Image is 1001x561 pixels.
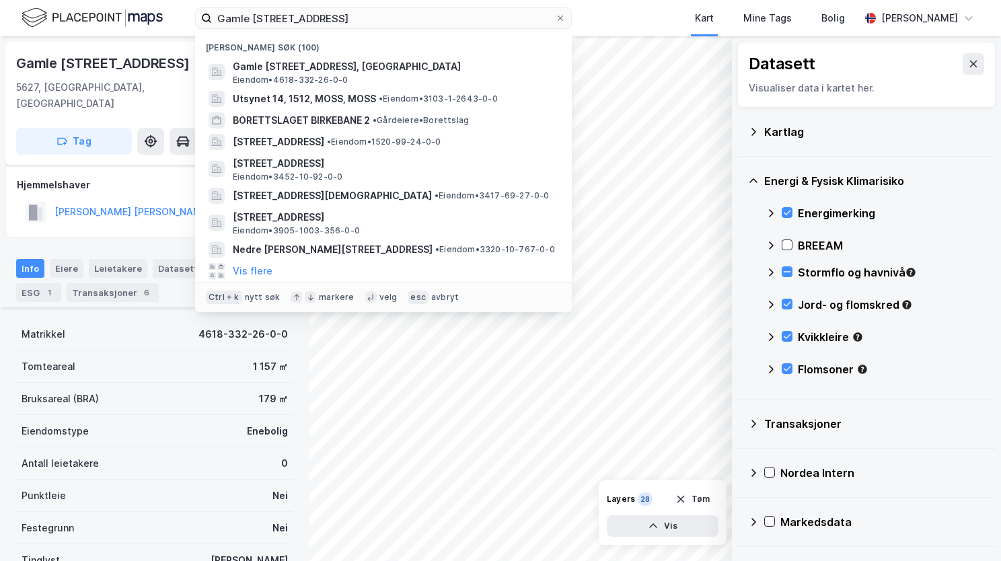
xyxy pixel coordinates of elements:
div: Ctrl + k [206,291,242,304]
div: avbryt [431,292,459,303]
span: Eiendom • 3452-10-92-0-0 [233,172,342,182]
div: markere [319,292,354,303]
img: logo.f888ab2527a4732fd821a326f86c7f29.svg [22,6,163,30]
div: Tooltip anchor [856,363,868,375]
div: Kart [695,10,714,26]
span: Gårdeiere • Borettslag [373,115,469,126]
button: Tøm [667,488,718,510]
div: Datasett [749,53,815,75]
span: • [435,244,439,254]
div: Nordea Intern [780,465,985,481]
div: 5627, [GEOGRAPHIC_DATA], [GEOGRAPHIC_DATA] [16,79,213,112]
div: Punktleie [22,488,66,504]
div: Bolig [821,10,845,26]
span: BORETTSLAGET BIRKEBANE 2 [233,112,370,128]
div: Gamle [STREET_ADDRESS] [16,52,192,74]
div: Hjemmelshaver [17,177,293,193]
div: Flomsoner [798,361,985,377]
span: [STREET_ADDRESS] [233,134,324,150]
div: Enebolig [247,423,288,439]
div: nytt søk [245,292,281,303]
button: Tag [16,128,132,155]
div: 1 [42,286,56,299]
div: Tooltip anchor [901,299,913,311]
div: velg [379,292,398,303]
div: 179 ㎡ [259,391,288,407]
span: Nedre [PERSON_NAME][STREET_ADDRESS] [233,241,433,258]
div: Transaksjoner [67,283,159,302]
iframe: Chat Widget [934,496,1001,561]
div: Tooltip anchor [852,331,864,343]
div: Kartlag [764,124,985,140]
div: Kvikkleire [798,329,985,345]
div: Transaksjoner [764,416,985,432]
span: [STREET_ADDRESS][DEMOGRAPHIC_DATA] [233,188,432,204]
div: Nei [272,520,288,536]
span: • [373,115,377,125]
div: Bruksareal (BRA) [22,391,99,407]
span: Eiendom • 3905-1003-356-0-0 [233,225,360,236]
div: Jord- og flomskred [798,297,985,313]
span: • [327,137,331,147]
div: Mine Tags [743,10,792,26]
div: [PERSON_NAME] [881,10,958,26]
div: Matrikkel [22,326,65,342]
span: [STREET_ADDRESS] [233,209,556,225]
span: Eiendom • 3417-69-27-0-0 [435,190,550,201]
span: Eiendom • 3320-10-767-0-0 [435,244,555,255]
div: esc [408,291,429,304]
span: Eiendom • 1520-99-24-0-0 [327,137,441,147]
div: Markedsdata [780,514,985,530]
div: 1 157 ㎡ [253,359,288,375]
div: 6 [140,286,153,299]
span: • [435,190,439,200]
div: [PERSON_NAME] søk (100) [195,32,572,56]
div: Tomteareal [22,359,75,375]
button: Vis [607,515,718,537]
span: Utsynet 14, 1512, MOSS, MOSS [233,91,376,107]
div: Visualiser data i kartet her. [749,80,984,96]
span: • [379,93,383,104]
span: Eiendom • 3103-1-2643-0-0 [379,93,498,104]
div: Festegrunn [22,520,74,536]
div: 0 [281,455,288,472]
div: Leietakere [89,259,147,278]
input: Søk på adresse, matrikkel, gårdeiere, leietakere eller personer [212,8,555,28]
span: Gamle [STREET_ADDRESS], [GEOGRAPHIC_DATA] [233,59,556,75]
button: Vis flere [233,263,272,279]
div: 28 [638,492,653,506]
div: Datasett [153,259,203,278]
div: Energi & Fysisk Klimarisiko [764,173,985,189]
div: Eiendomstype [22,423,89,439]
span: [STREET_ADDRESS] [233,155,556,172]
div: Nei [272,488,288,504]
div: Energimerking [798,205,985,221]
div: ESG [16,283,61,302]
div: Info [16,259,44,278]
div: Stormflo og havnivå [798,264,985,280]
div: BREEAM [798,237,985,254]
div: 4618-332-26-0-0 [198,326,288,342]
div: Eiere [50,259,83,278]
div: Layers [607,494,635,504]
div: Tooltip anchor [905,266,917,278]
span: Eiendom • 4618-332-26-0-0 [233,75,348,85]
div: Antall leietakere [22,455,99,472]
